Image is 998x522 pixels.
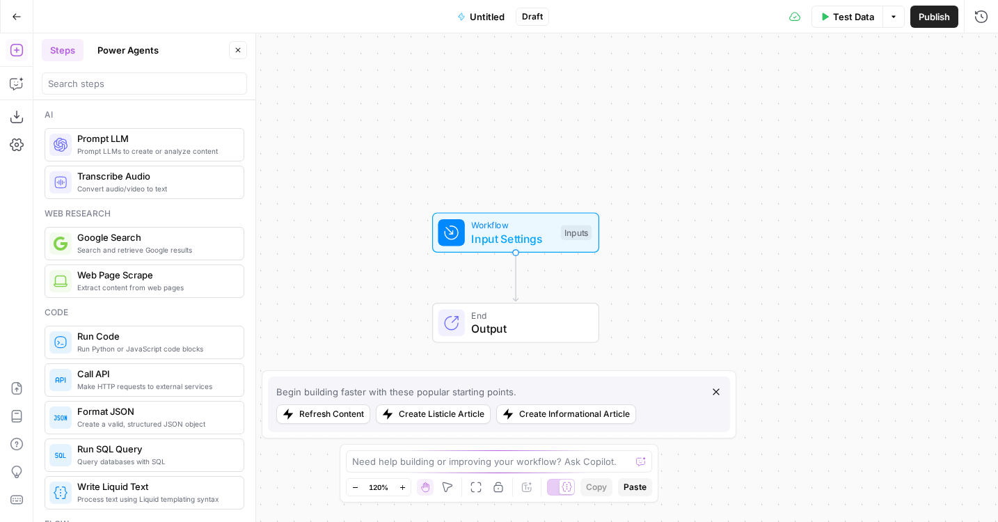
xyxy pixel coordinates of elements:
input: Search steps [48,77,241,90]
div: Ai [45,109,244,121]
span: Run Code [77,329,232,343]
g: Edge from start to end [513,253,518,301]
span: Paste [624,481,647,493]
span: 120% [369,482,388,493]
div: WorkflowInput SettingsInputs [386,212,645,253]
span: Copy [586,481,607,493]
span: Draft [522,10,543,23]
span: Extract content from web pages [77,282,232,293]
span: Web Page Scrape [77,268,232,282]
div: Inputs [561,225,592,240]
span: Prompt LLMs to create or analyze content [77,145,232,157]
button: Copy [580,478,612,496]
span: Search and retrieve Google results [77,244,232,255]
div: Create Informational Article [519,408,630,420]
div: Web research [45,207,244,220]
span: Process text using Liquid templating syntax [77,493,232,505]
span: Prompt LLM [77,132,232,145]
span: Write Liquid Text [77,480,232,493]
button: Power Agents [89,39,167,61]
span: Workflow [471,219,554,232]
span: Convert audio/video to text [77,183,232,194]
span: Test Data [833,10,874,24]
span: Transcribe Audio [77,169,232,183]
span: Run SQL Query [77,442,232,456]
button: Steps [42,39,84,61]
button: Test Data [811,6,882,28]
div: Begin building faster with these popular starting points. [276,385,516,399]
div: Refresh Content [299,408,364,420]
button: Untitled [449,6,513,28]
div: Code [45,306,244,319]
span: Input Settings [471,230,554,247]
button: Paste [618,478,652,496]
span: Output [471,320,585,337]
span: Untitled [470,10,505,24]
span: Make HTTP requests to external services [77,381,232,392]
span: Google Search [77,230,232,244]
span: Query databases with SQL [77,456,232,467]
span: Run Python or JavaScript code blocks [77,343,232,354]
span: Publish [919,10,950,24]
span: End [471,308,585,322]
div: EndOutput [386,303,645,343]
button: Publish [910,6,958,28]
span: Create a valid, structured JSON object [77,418,232,429]
span: Format JSON [77,404,232,418]
div: Create Listicle Article [399,408,484,420]
span: Call API [77,367,232,381]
